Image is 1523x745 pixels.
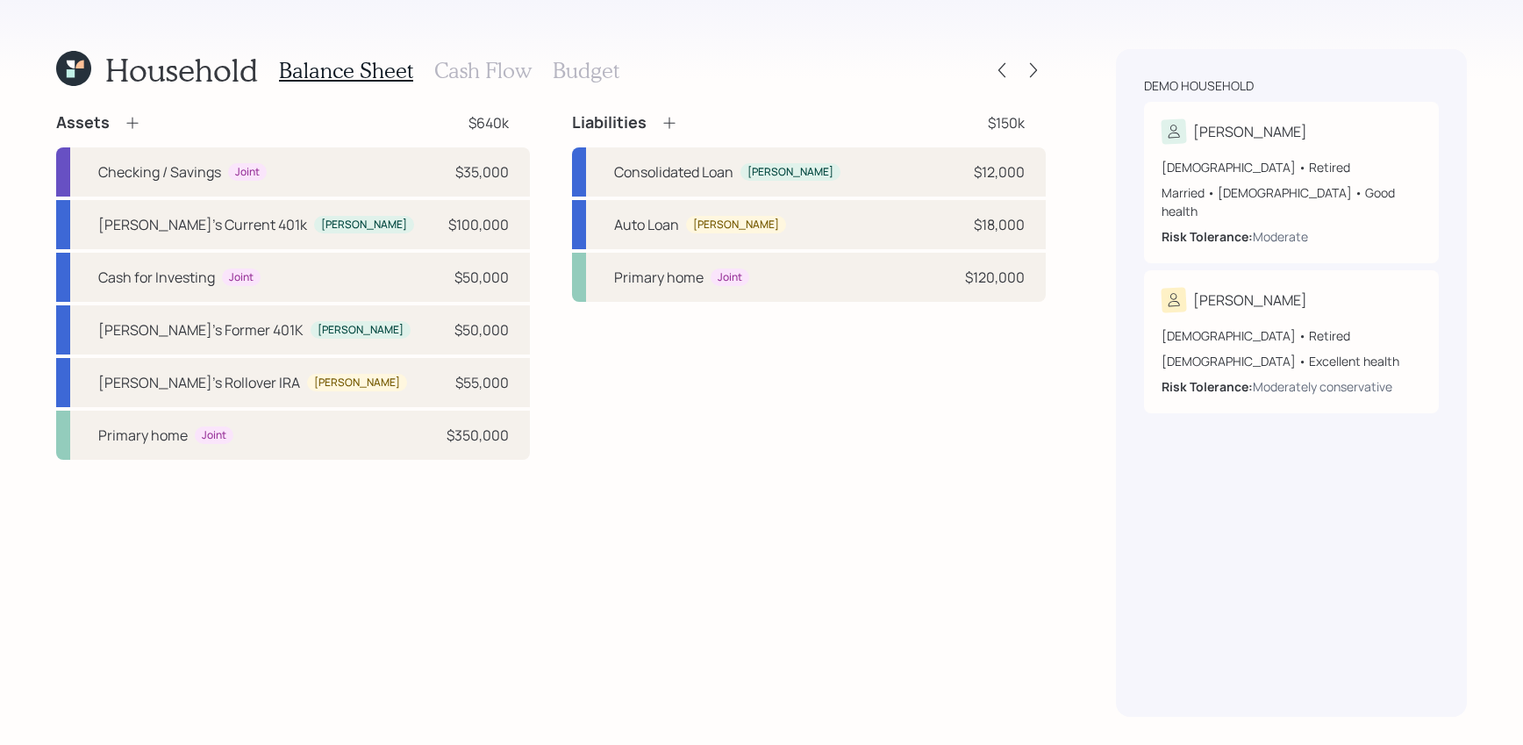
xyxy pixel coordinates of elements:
[98,267,215,288] div: Cash for Investing
[1162,228,1253,245] b: Risk Tolerance:
[98,214,307,235] div: [PERSON_NAME]'s Current 401k
[614,214,679,235] div: Auto Loan
[321,218,407,233] div: [PERSON_NAME]
[314,376,400,390] div: [PERSON_NAME]
[988,112,1025,133] div: $150k
[965,267,1025,288] div: $120,000
[1253,377,1392,396] div: Moderately conservative
[98,372,300,393] div: [PERSON_NAME]'s Rollover IRA
[105,51,258,89] h1: Household
[98,319,304,340] div: [PERSON_NAME]'s Former 401K
[434,58,532,83] h3: Cash Flow
[448,214,509,235] div: $100,000
[98,425,188,446] div: Primary home
[447,425,509,446] div: $350,000
[468,112,509,133] div: $640k
[614,161,733,183] div: Consolidated Loan
[1162,378,1253,395] b: Risk Tolerance:
[454,267,509,288] div: $50,000
[1162,183,1421,220] div: Married • [DEMOGRAPHIC_DATA] • Good health
[202,428,226,443] div: Joint
[974,214,1025,235] div: $18,000
[572,113,647,133] h4: Liabilities
[1193,290,1307,311] div: [PERSON_NAME]
[614,267,704,288] div: Primary home
[454,319,509,340] div: $50,000
[279,58,413,83] h3: Balance Sheet
[747,165,833,180] div: [PERSON_NAME]
[455,161,509,183] div: $35,000
[1162,158,1421,176] div: [DEMOGRAPHIC_DATA] • Retired
[974,161,1025,183] div: $12,000
[1193,121,1307,142] div: [PERSON_NAME]
[1162,352,1421,370] div: [DEMOGRAPHIC_DATA] • Excellent health
[1253,227,1308,246] div: Moderate
[455,372,509,393] div: $55,000
[693,218,779,233] div: [PERSON_NAME]
[1144,77,1254,95] div: Demo household
[718,270,742,285] div: Joint
[318,323,404,338] div: [PERSON_NAME]
[235,165,260,180] div: Joint
[1162,326,1421,345] div: [DEMOGRAPHIC_DATA] • Retired
[553,58,619,83] h3: Budget
[229,270,254,285] div: Joint
[56,113,110,133] h4: Assets
[98,161,221,183] div: Checking / Savings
